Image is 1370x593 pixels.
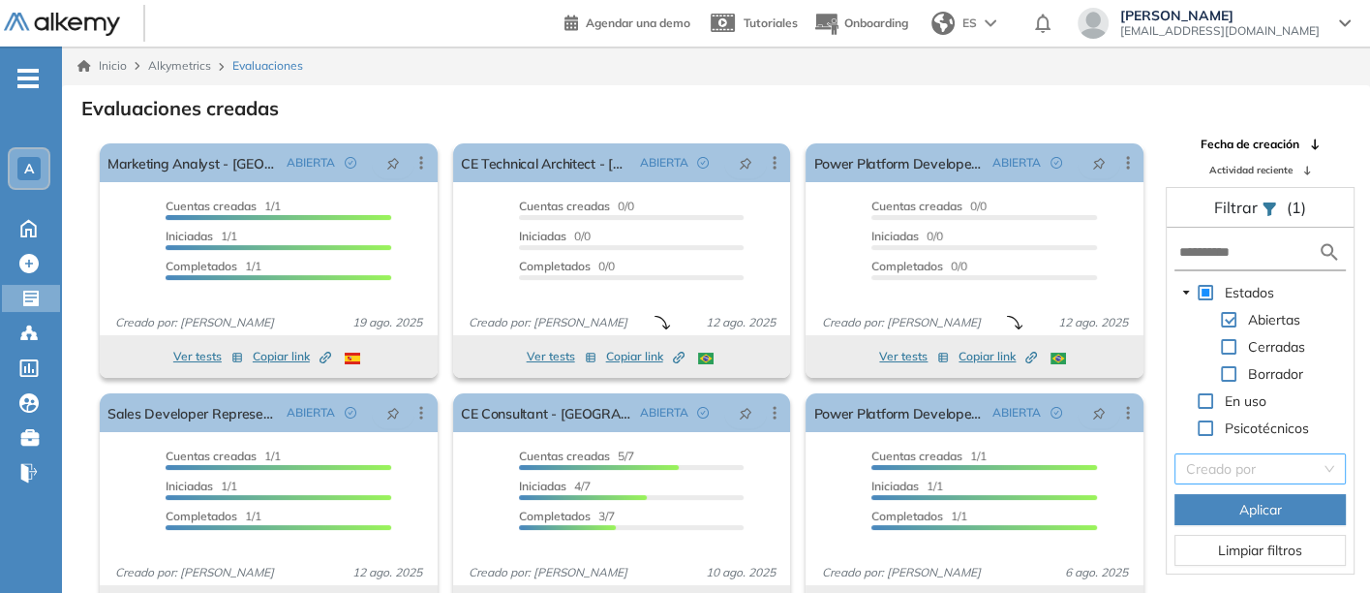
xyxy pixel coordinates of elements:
[519,229,566,243] span: Iniciadas
[813,314,988,331] span: Creado por: [PERSON_NAME]
[519,479,566,493] span: Iniciadas
[519,259,591,273] span: Completados
[871,229,943,243] span: 0/0
[81,97,279,120] h3: Evaluaciones creadas
[287,404,335,421] span: ABIERTA
[4,13,120,37] img: Logo
[813,3,908,45] button: Onboarding
[871,199,962,213] span: Cuentas creadas
[345,407,356,419] span: check-circle
[345,353,360,364] img: ESP
[586,16,690,30] span: Agendar una demo
[1225,392,1266,410] span: En uso
[1248,311,1300,328] span: Abiertas
[992,404,1041,421] span: ABIERTA
[232,57,303,75] span: Evaluaciones
[386,405,400,421] span: pushpin
[107,393,279,432] a: Sales Developer Representative
[166,509,261,523] span: 1/1
[166,199,281,213] span: 1/1
[1174,494,1346,525] button: Aplicar
[1120,23,1320,39] span: [EMAIL_ADDRESS][DOMAIN_NAME]
[871,259,943,273] span: Completados
[345,314,430,331] span: 19 ago. 2025
[1221,390,1270,413] span: En uso
[166,229,213,243] span: Iniciadas
[1218,540,1302,561] span: Limpiar filtros
[739,405,752,421] span: pushpin
[959,345,1037,368] button: Copiar link
[166,449,257,463] span: Cuentas creadas
[931,12,955,35] img: world
[166,229,237,243] span: 1/1
[606,345,685,368] button: Copiar link
[1092,405,1106,421] span: pushpin
[1221,417,1313,440] span: Psicotécnicos
[1225,284,1274,301] span: Estados
[1209,163,1293,177] span: Actividad reciente
[1050,157,1062,169] span: check-circle
[871,479,943,493] span: 1/1
[871,449,987,463] span: 1/1
[166,449,281,463] span: 1/1
[519,509,591,523] span: Completados
[744,16,798,30] span: Tutoriales
[372,397,414,428] button: pushpin
[1248,365,1303,383] span: Borrador
[1050,407,1062,419] span: check-circle
[962,15,977,32] span: ES
[166,479,213,493] span: Iniciadas
[166,259,237,273] span: Completados
[1214,198,1262,217] span: Filtrar
[345,564,430,581] span: 12 ago. 2025
[1239,499,1282,520] span: Aplicar
[1057,564,1136,581] span: 6 ago. 2025
[461,314,635,331] span: Creado por: [PERSON_NAME]
[697,564,782,581] span: 10 ago. 2025
[1318,240,1341,265] img: search icon
[107,314,282,331] span: Creado por: [PERSON_NAME]
[519,449,634,463] span: 5/7
[813,564,988,581] span: Creado por: [PERSON_NAME]
[107,564,282,581] span: Creado por: [PERSON_NAME]
[372,147,414,178] button: pushpin
[606,348,685,365] span: Copiar link
[345,157,356,169] span: check-circle
[386,155,400,171] span: pushpin
[148,58,211,73] span: Alkymetrics
[107,143,279,182] a: Marketing Analyst - [GEOGRAPHIC_DATA]
[461,143,632,182] a: CE Technical Architect - [GEOGRAPHIC_DATA]
[527,345,596,368] button: Ver tests
[1078,147,1120,178] button: pushpin
[1181,288,1191,297] span: caret-down
[1221,281,1278,304] span: Estados
[813,393,985,432] a: Power Platform Developer CRM
[724,397,767,428] button: pushpin
[1092,155,1106,171] span: pushpin
[166,509,237,523] span: Completados
[698,353,714,364] img: BRA
[871,479,919,493] span: Iniciadas
[871,509,967,523] span: 1/1
[1225,420,1309,437] span: Psicotécnicos
[739,155,752,171] span: pushpin
[1287,196,1306,219] span: (1)
[871,259,967,273] span: 0/0
[871,509,943,523] span: Completados
[77,57,127,75] a: Inicio
[564,10,690,33] a: Agendar una demo
[639,154,687,172] span: ABIERTA
[519,199,610,213] span: Cuentas creadas
[1248,338,1305,356] span: Cerradas
[1174,535,1346,566] button: Limpiar filtros
[519,479,591,493] span: 4/7
[844,16,908,30] span: Onboarding
[724,147,767,178] button: pushpin
[17,77,39,80] i: -
[519,449,610,463] span: Cuentas creadas
[639,404,687,421] span: ABIERTA
[1078,397,1120,428] button: pushpin
[813,143,985,182] a: Power Platform Developer - [GEOGRAPHIC_DATA]
[1244,308,1304,331] span: Abiertas
[461,393,632,432] a: CE Consultant - [GEOGRAPHIC_DATA]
